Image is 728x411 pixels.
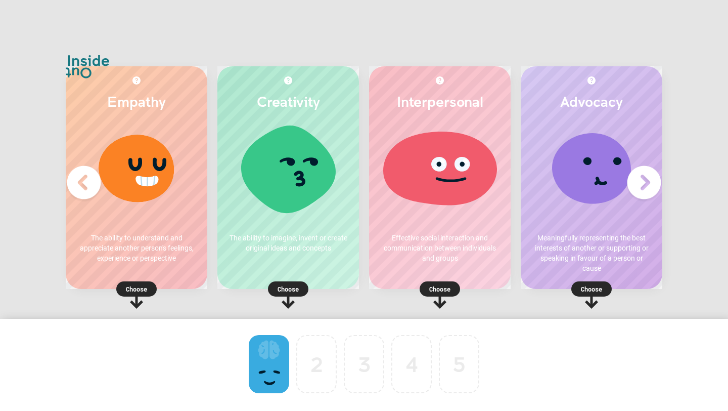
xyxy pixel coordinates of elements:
[587,76,596,85] img: More about Advocacy
[531,233,652,273] p: Meaningfully representing the best interests of another or supporting or speaking in favour of a ...
[217,284,359,294] p: Choose
[369,284,511,294] p: Choose
[227,93,349,110] h2: Creativity
[76,233,197,263] p: The ability to understand and appreciate another person's feelings, experience or perspective
[284,76,292,85] img: More about Creativity
[379,93,500,110] h2: Interpersonal
[624,162,664,203] img: Next
[379,233,500,263] p: Effective social interaction and communication between individuals and groups
[76,93,197,110] h2: Empathy
[531,93,652,110] h2: Advocacy
[66,284,207,294] p: Choose
[521,284,662,294] p: Choose
[64,162,104,203] img: Previous
[227,233,349,253] p: The ability to imagine, invent or create original ideas and concepts
[436,76,444,85] img: More about Interpersonal
[132,76,141,85] img: More about Empathy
